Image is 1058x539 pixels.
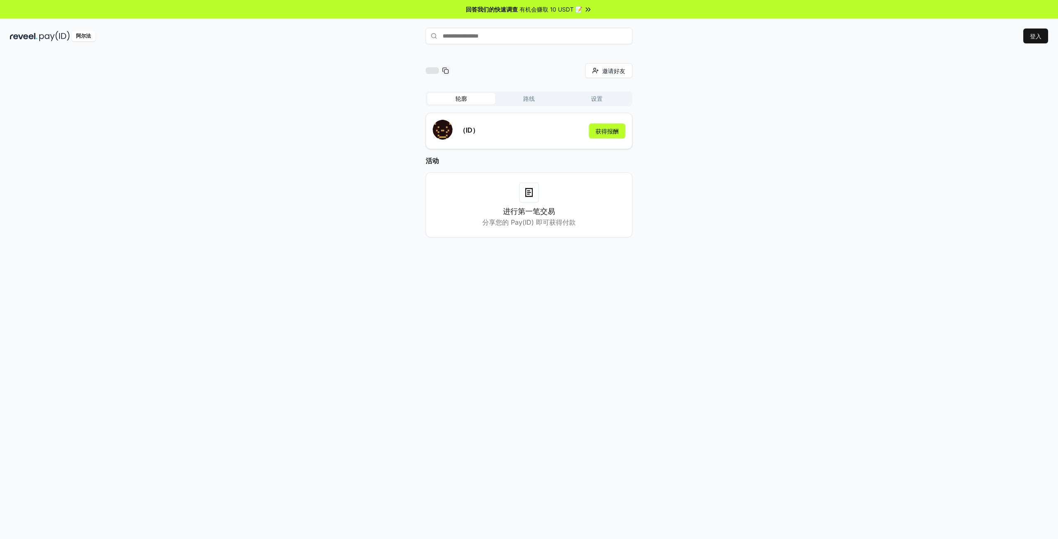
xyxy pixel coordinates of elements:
font: 回答我们的快速调查 [466,6,518,13]
font: 轮廓 [455,95,467,102]
img: 揭示黑暗 [10,31,38,41]
font: 活动 [426,157,439,165]
font: 设置 [591,95,603,102]
font: 阿尔法 [76,33,91,39]
img: 付款编号 [39,31,70,41]
font: 登入 [1030,33,1041,40]
font: 有机会赚取 10 USDT 📝 [519,6,582,13]
font: 进行第一笔交易 [503,207,555,216]
font: 获得报酬 [596,128,619,135]
font: 邀请好友 [602,67,625,74]
button: 登入 [1023,28,1048,43]
font: 分享您的 Pay(ID) 即可获得付款 [482,218,576,226]
font: 路线 [523,95,535,102]
button: 获得报酬 [589,123,625,138]
button: 邀请好友 [585,63,632,78]
font: （ID） [459,126,479,134]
